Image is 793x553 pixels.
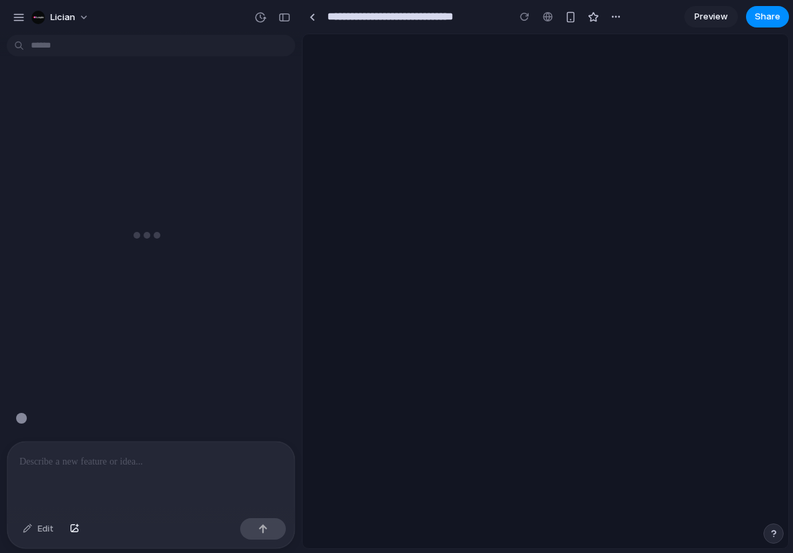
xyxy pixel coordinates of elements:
span: Lician [50,11,75,24]
a: Preview [684,6,738,27]
button: Lician [26,7,96,28]
span: Preview [694,10,728,23]
button: Share [746,6,789,27]
span: Share [755,10,780,23]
